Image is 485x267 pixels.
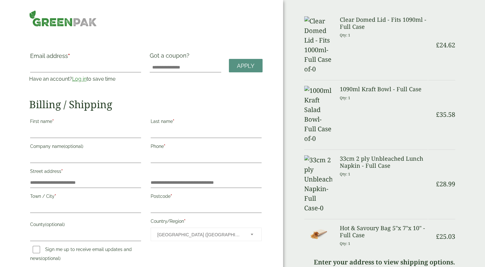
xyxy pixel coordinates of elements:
small: Qty: 1 [340,172,350,176]
span: £ [436,41,439,49]
label: County [30,220,141,231]
img: 1000ml Kraft Salad Bowl-Full Case of-0 [304,86,332,143]
bdi: 24.62 [436,41,455,49]
bdi: 28.99 [436,180,455,188]
abbr: required [68,53,70,59]
label: Postcode [151,192,262,203]
span: £ [436,110,439,119]
span: (optional) [64,144,83,149]
h2: Billing / Shipping [29,98,263,110]
small: Qty: 1 [340,33,350,37]
span: £ [436,232,439,241]
img: Clear Domed Lid - Fits 1000ml-Full Case of-0 [304,16,332,74]
label: Company name [30,142,141,153]
h3: Clear Domed Lid - Fits 1090ml - Full Case [340,16,428,30]
abbr: required [184,219,186,224]
label: Street address [30,167,141,178]
abbr: required [164,144,165,149]
p: Have an account? to save time [29,75,142,83]
bdi: 25.03 [436,232,455,241]
bdi: 35.58 [436,110,455,119]
span: Country/Region [151,228,262,241]
abbr: required [173,119,174,124]
span: (optional) [45,222,65,227]
small: Qty: 1 [340,95,350,100]
img: 33cm 2 ply Unbleached Napkin-Full Case-0 [304,155,332,213]
abbr: required [171,194,172,199]
abbr: required [54,194,56,199]
abbr: required [61,169,63,174]
small: Qty: 1 [340,241,350,246]
h3: 1090ml Kraft Bowl - Full Case [340,86,428,93]
label: Email address [30,53,141,62]
a: Apply [229,59,263,73]
h3: 33cm 2 ply Unbleached Lunch Napkin - Full Case [340,155,428,169]
label: Phone [151,142,262,153]
label: Country/Region [151,217,262,228]
span: (optional) [41,256,61,261]
span: Apply [237,62,255,69]
img: GreenPak Supplies [29,10,97,27]
input: Sign me up to receive email updates and news(optional) [33,246,40,253]
label: Sign me up to receive email updates and news [30,247,132,263]
label: First name [30,117,141,128]
span: United Kingdom (UK) [157,228,242,241]
label: Town / City [30,192,141,203]
label: Last name [151,117,262,128]
h3: Hot & Savoury Bag 5"x 7"x 10" - Full Case [340,225,428,239]
span: £ [436,180,439,188]
abbr: required [52,119,54,124]
a: Log in [72,76,87,82]
label: Got a coupon? [150,52,192,62]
